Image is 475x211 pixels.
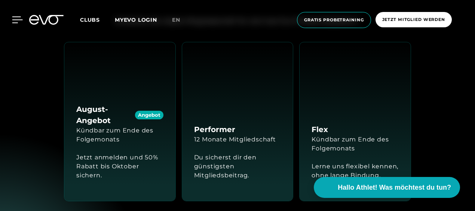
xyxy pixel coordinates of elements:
div: Kündbar zum Ende des Folgemonats [76,126,163,144]
span: Jetzt Mitglied werden [382,16,445,23]
h4: August-Angebot [76,104,163,126]
h4: Performer [194,124,235,135]
a: Jetzt Mitglied werden [373,12,454,28]
div: 12 Monate Mitgliedschaft [194,135,276,144]
span: Hallo Athlet! Was möchtest du tun? [338,183,451,193]
span: Clubs [80,16,100,23]
span: Gratis Probetraining [304,17,364,23]
div: Lerne uns flexibel kennen, ohne lange Bindung. [312,162,399,180]
span: en [172,16,180,23]
a: Clubs [80,16,115,23]
div: Du sicherst dir den günstigsten Mitgliedsbeitrag. [194,153,281,180]
div: Jetzt anmelden und 50% Rabatt bis Oktober sichern. [76,153,163,180]
a: en [172,16,189,24]
div: Kündbar zum Ende des Folgemonats [312,135,399,153]
h4: Flex [312,124,328,135]
button: Hallo Athlet! Was möchtest du tun? [314,177,460,198]
a: Gratis Probetraining [295,12,373,28]
div: Angebot [135,111,163,119]
a: MYEVO LOGIN [115,16,157,23]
